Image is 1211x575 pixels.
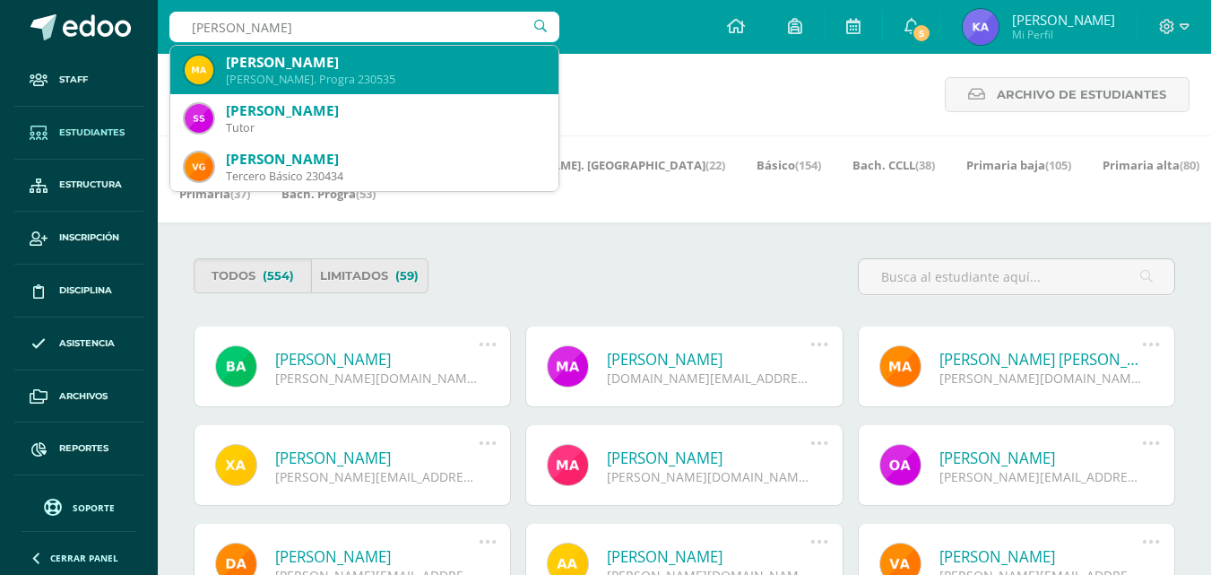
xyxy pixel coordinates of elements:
[275,468,479,485] div: [PERSON_NAME][EMAIL_ADDRESS][DOMAIN_NAME]
[311,258,428,293] a: Limitados(59)
[50,552,118,564] span: Cerrar panel
[607,370,810,387] div: [DOMAIN_NAME][EMAIL_ADDRESS][DOMAIN_NAME]
[194,258,311,293] a: Todos(554)
[939,468,1143,485] div: [PERSON_NAME][EMAIL_ADDRESS][DOMAIN_NAME]
[59,73,88,87] span: Staff
[14,265,143,318] a: Disciplina
[912,23,931,43] span: 5
[1012,27,1115,42] span: Mi Perfil
[59,126,125,140] span: Estudiantes
[859,259,1174,294] input: Busca al estudiante aquí...
[14,212,143,265] a: Inscripción
[1103,151,1199,179] a: Primaria alta(80)
[185,104,213,133] img: eeb4fa946c8f2bab7ebe905459cd9a92.png
[275,349,479,370] a: [PERSON_NAME]
[939,448,1143,468] a: [PERSON_NAME]
[73,501,115,514] span: Soporte
[226,53,544,72] div: [PERSON_NAME]
[226,120,544,135] div: Tutor
[939,370,1143,387] div: [PERSON_NAME][DOMAIN_NAME][EMAIL_ADDRESS][DOMAIN_NAME]
[185,152,213,181] img: 205d187d6a26a6d791cbb7a4d8dfab69.png
[59,441,108,456] span: Reportes
[179,179,250,208] a: Primaria(37)
[230,186,250,202] span: (37)
[607,448,810,468] a: [PERSON_NAME]
[705,157,725,173] span: (22)
[275,546,479,567] a: [PERSON_NAME]
[22,494,136,518] a: Soporte
[59,389,108,404] span: Archivos
[14,318,143,370] a: Asistencia
[226,169,544,184] div: Tercero Básico 230434
[275,448,479,468] a: [PERSON_NAME]
[395,259,419,292] span: (59)
[963,9,999,45] img: 519d614acbf891c95c6aaddab0d90d84.png
[488,151,725,179] a: [PERSON_NAME]. [GEOGRAPHIC_DATA](22)
[226,101,544,120] div: [PERSON_NAME]
[59,178,122,192] span: Estructura
[263,259,294,292] span: (554)
[356,186,376,202] span: (53)
[915,157,935,173] span: (38)
[14,370,143,423] a: Archivos
[275,370,479,387] div: [PERSON_NAME][DOMAIN_NAME][EMAIL_ADDRESS][DOMAIN_NAME]
[1045,157,1071,173] span: (105)
[281,179,376,208] a: Bach. Progra(53)
[226,150,544,169] div: [PERSON_NAME]
[59,283,112,298] span: Disciplina
[607,546,810,567] a: [PERSON_NAME]
[795,157,821,173] span: (154)
[939,546,1143,567] a: [PERSON_NAME]
[1012,11,1115,29] span: [PERSON_NAME]
[607,468,810,485] div: [PERSON_NAME][DOMAIN_NAME][EMAIL_ADDRESS][DOMAIN_NAME]
[14,54,143,107] a: Staff
[185,56,213,84] img: 7fea129d7c0d4efd7cf906ad518a4bfd.png
[997,78,1166,111] span: Archivo de Estudiantes
[14,107,143,160] a: Estudiantes
[1180,157,1199,173] span: (80)
[852,151,935,179] a: Bach. CCLL(38)
[966,151,1071,179] a: Primaria baja(105)
[226,72,544,87] div: [PERSON_NAME]. Progra 230535
[59,231,119,245] span: Inscripción
[607,349,810,370] a: [PERSON_NAME]
[59,336,115,351] span: Asistencia
[169,12,559,42] input: Busca un usuario...
[939,349,1143,370] a: [PERSON_NAME] [PERSON_NAME]
[14,423,143,475] a: Reportes
[14,160,143,213] a: Estructura
[757,151,821,179] a: Básico(154)
[945,77,1189,112] a: Archivo de Estudiantes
